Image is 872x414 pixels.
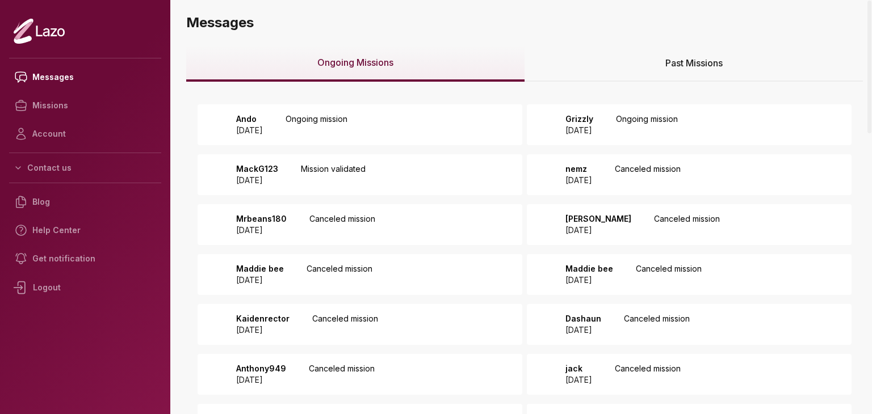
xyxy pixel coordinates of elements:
[665,56,723,70] span: Past Missions
[9,91,161,120] a: Missions
[236,225,287,236] p: [DATE]
[309,213,375,236] p: Canceled mission
[186,14,863,32] h3: Messages
[236,163,278,175] p: MackG123
[9,158,161,178] button: Contact us
[624,313,690,336] p: Canceled mission
[565,313,601,324] p: Dashaun
[565,175,592,186] p: [DATE]
[307,263,372,286] p: Canceled mission
[236,263,284,274] p: Maddie bee
[616,113,678,136] p: Ongoing mission
[317,56,393,69] span: Ongoing Missions
[636,263,702,286] p: Canceled mission
[565,263,613,274] p: Maddie bee
[236,324,290,336] p: [DATE]
[9,188,161,216] a: Blog
[236,113,263,125] p: Ando
[565,374,592,386] p: [DATE]
[654,213,720,236] p: Canceled mission
[236,374,286,386] p: [DATE]
[309,363,375,386] p: Canceled mission
[236,125,263,136] p: [DATE]
[9,244,161,273] a: Get notification
[236,274,284,286] p: [DATE]
[565,113,593,125] p: Grizzly
[236,175,278,186] p: [DATE]
[615,363,681,386] p: Canceled mission
[565,125,593,136] p: [DATE]
[236,363,286,374] p: Anthony949
[236,213,287,225] p: Mrbeans180
[312,313,378,336] p: Canceled mission
[9,273,161,302] div: Logout
[565,324,601,336] p: [DATE]
[565,363,592,374] p: jack
[9,63,161,91] a: Messages
[615,163,681,186] p: Canceled mission
[236,313,290,324] p: Kaidenrector
[9,216,161,244] a: Help Center
[9,120,161,148] a: Account
[565,213,631,225] p: [PERSON_NAME]
[565,225,631,236] p: [DATE]
[286,113,347,136] p: Ongoing mission
[565,163,592,175] p: nemz
[301,163,366,186] p: Mission validated
[565,274,613,286] p: [DATE]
